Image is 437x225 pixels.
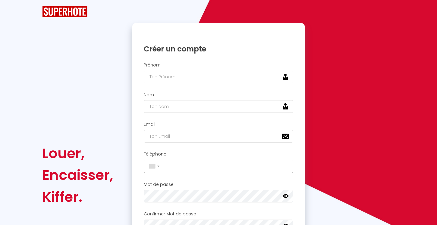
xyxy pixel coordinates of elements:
div: Louer, [42,143,113,164]
h2: Email [144,122,293,127]
h2: Téléphone [144,152,293,157]
div: Encaisser, [42,164,113,186]
input: Ton Nom [144,100,293,113]
img: SuperHote logo [42,6,87,17]
h2: Nom [144,92,293,97]
h2: Confirmer Mot de passe [144,211,293,217]
span: ▼ [157,165,160,168]
input: Ton Email [144,130,293,143]
input: Ton Prénom [144,71,293,83]
h1: Créer un compte [144,44,293,54]
h2: Prénom [144,63,293,68]
h2: Mot de passe [144,182,293,187]
div: Kiffer. [42,186,113,208]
